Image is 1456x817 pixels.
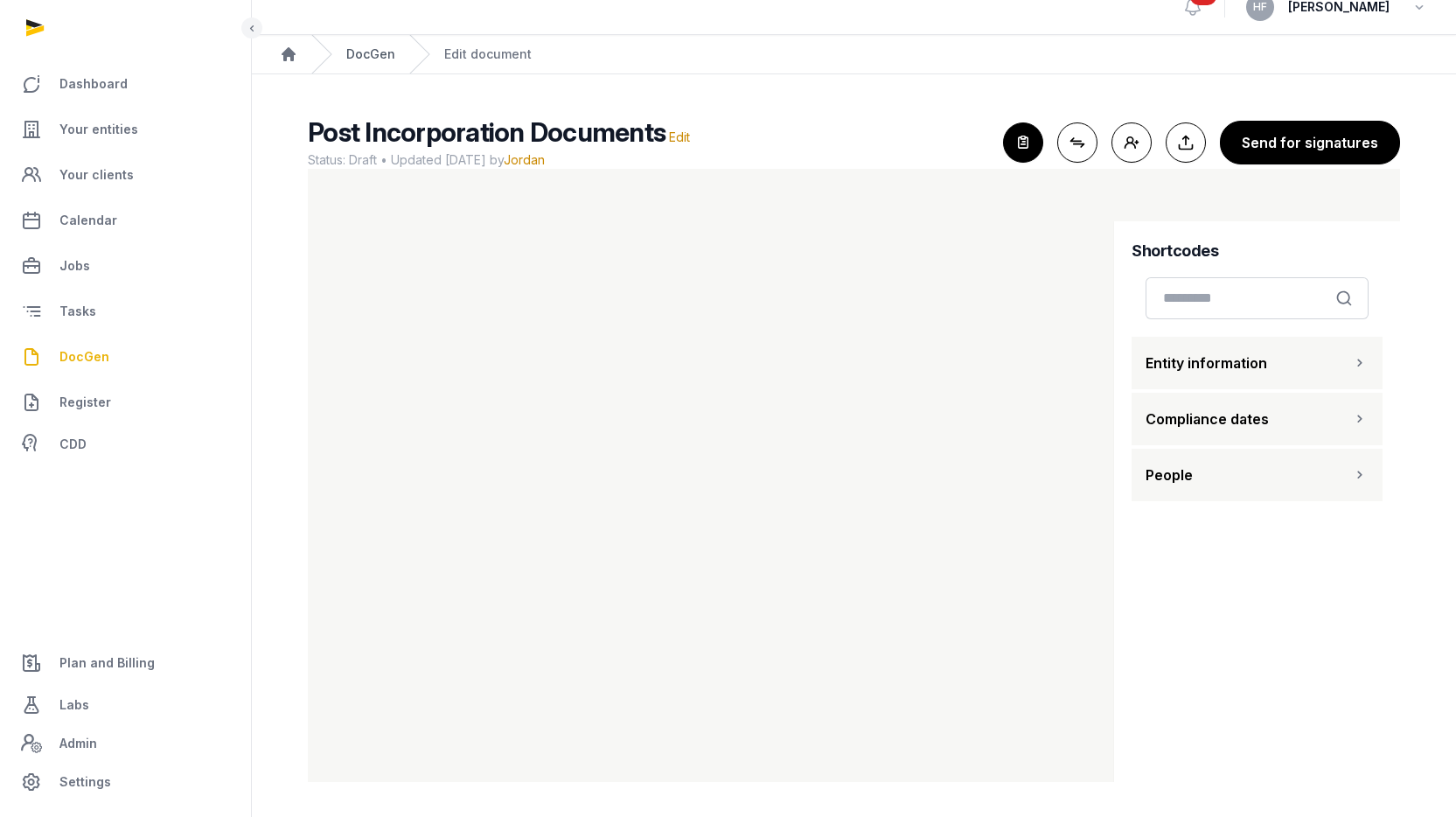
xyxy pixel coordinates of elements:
[1146,408,1269,429] span: Compliance dates
[14,63,237,105] a: Dashboard
[59,772,111,793] span: Settings
[1220,121,1400,164] button: Send for signatures
[14,199,237,241] a: Calendar
[14,336,237,378] a: DocGen
[1132,239,1383,263] h4: Shortcodes
[14,761,237,803] a: Settings
[59,392,111,413] span: Register
[308,151,989,169] span: Status: Draft • Updated [DATE] by
[14,427,237,462] a: CDD
[14,108,237,150] a: Your entities
[14,381,237,423] a: Register
[14,245,237,287] a: Jobs
[59,119,138,140] span: Your entities
[59,210,117,231] span: Calendar
[504,152,545,167] span: Jordan
[444,45,532,63] div: Edit document
[1146,464,1193,485] span: People
[59,695,89,716] span: Labs
[14,642,237,684] a: Plan and Billing
[1132,449,1383,501] button: People
[59,733,97,754] span: Admin
[14,154,237,196] a: Your clients
[308,116,665,148] span: Post Incorporation Documents
[14,290,237,332] a: Tasks
[1132,337,1383,389] button: Entity information
[14,726,237,761] a: Admin
[59,164,134,185] span: Your clients
[1253,2,1267,12] span: HF
[1146,353,1267,374] span: Entity information
[59,73,128,94] span: Dashboard
[59,255,90,276] span: Jobs
[59,653,155,674] span: Plan and Billing
[14,684,237,726] a: Labs
[59,301,96,322] span: Tasks
[1132,393,1383,445] button: Compliance dates
[59,346,109,367] span: DocGen
[346,45,395,63] a: DocGen
[252,35,1456,74] nav: Breadcrumb
[669,129,690,144] span: Edit
[59,434,87,455] span: CDD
